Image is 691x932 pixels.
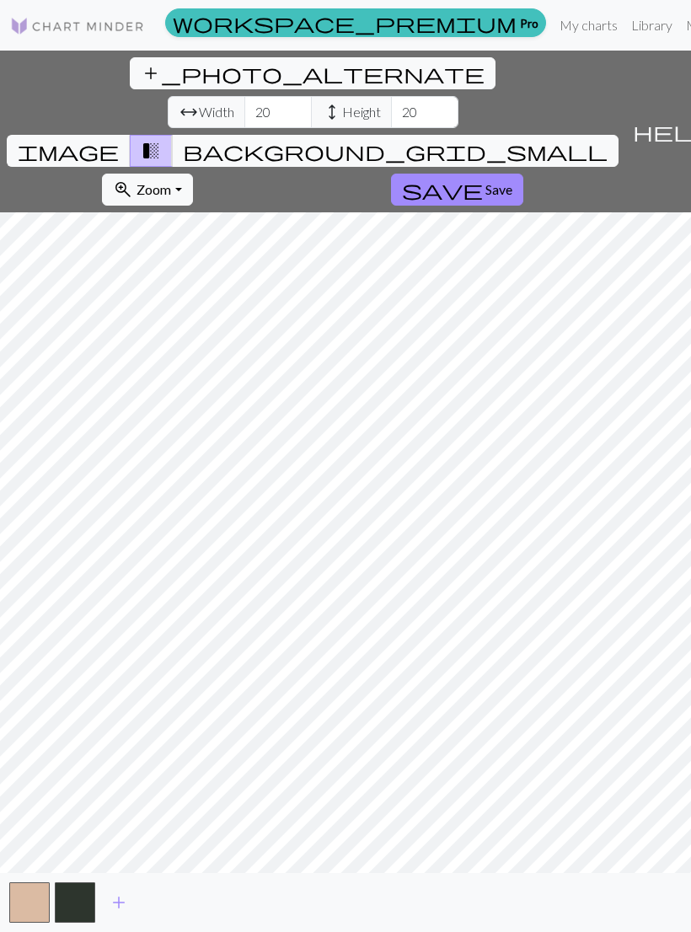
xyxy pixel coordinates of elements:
[183,139,608,163] span: background_grid_small
[109,891,129,914] span: add
[98,886,140,919] button: Add color
[113,178,133,201] span: zoom_in
[485,181,512,197] span: Save
[173,11,517,35] span: workspace_premium
[342,102,381,122] span: Height
[141,62,485,85] span: add_photo_alternate
[102,174,192,206] button: Zoom
[165,8,546,37] a: Pro
[391,174,523,206] button: Save
[179,100,199,124] span: arrow_range
[402,178,483,201] span: save
[10,16,145,36] img: Logo
[137,181,171,197] span: Zoom
[553,8,624,42] a: My charts
[199,102,234,122] span: Width
[624,8,679,42] a: Library
[18,139,119,163] span: image
[141,139,161,163] span: transition_fade
[322,100,342,124] span: height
